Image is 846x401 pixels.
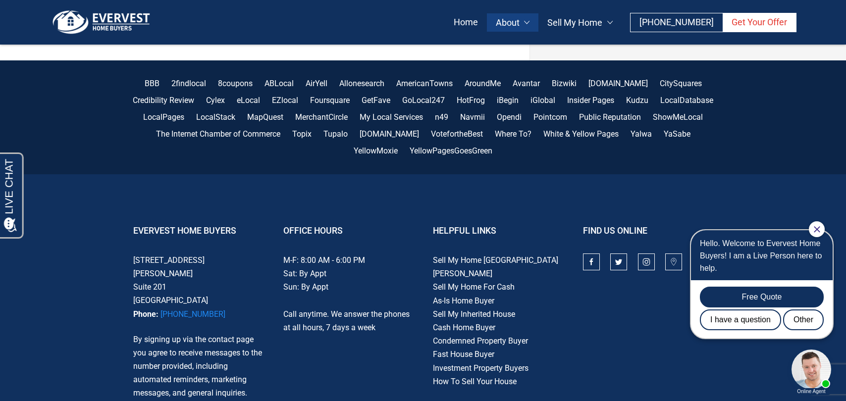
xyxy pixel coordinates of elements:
[583,224,713,239] p: Find Us Online
[306,78,327,90] a: AirYell
[588,78,648,90] a: [DOMAIN_NAME]
[283,253,414,334] p: M-F: 8:00 AM - 6:00 PM Sat: By Appt Sun: By Appt Call anytime. We answer the phones at all hours,...
[310,95,350,106] a: Foursquare
[206,95,225,106] a: Cylex
[678,220,836,396] iframe: Chat Invitation
[133,224,264,239] p: Evervest Home Buyers
[487,13,539,32] a: About
[495,128,531,140] a: Where To?
[133,95,194,106] a: Credibility Review
[433,323,495,332] a: Cash Home Buyer
[639,17,714,27] span: [PHONE_NUMBER]
[145,78,159,90] a: BBB
[435,111,448,123] a: n49
[156,128,280,140] a: The Internet Chamber of Commerce
[433,363,529,372] a: Investment Property Buyers
[497,111,522,123] a: Opendi
[631,128,652,140] a: Yalwa
[133,253,264,321] p: [STREET_ADDRESS][PERSON_NAME] Suite 201 [GEOGRAPHIC_DATA]
[433,336,528,346] a: Condemned Property Buyer
[339,78,384,90] a: Allonesearch
[410,145,492,157] a: YellowPagesGoesGreen
[552,78,577,90] a: Bizwiki
[465,78,501,90] a: AroundMe
[160,309,225,319] a: [PHONE_NUMBER]
[24,8,80,20] span: Opens a chat window
[513,78,540,90] a: Avantar
[538,13,622,32] a: Sell My Home
[530,95,555,106] a: iGlobal
[354,145,398,157] a: YellowMoxie
[283,224,414,239] p: Office Hours
[543,128,619,140] a: White & Yellow Pages
[360,128,419,140] a: [DOMAIN_NAME]
[396,78,453,90] a: AmericanTowns
[143,111,184,123] a: LocalPages
[626,95,648,106] a: Kudzu
[460,111,485,123] a: Navmii
[171,78,206,90] a: 2findlocal
[457,95,485,106] a: HotFrog
[433,282,515,292] a: Sell My Home For Cash
[295,111,348,123] a: MerchantCircle
[133,333,264,400] p: By signing up via the contact page you agree to receive messages to the number provided, includin...
[50,10,154,35] img: logo.png
[533,111,567,123] a: Pointcom
[247,111,283,123] a: MapQuest
[237,95,260,106] a: eLocal
[723,13,796,32] a: Get Your Offer
[433,224,563,239] p: Helpful Links
[579,111,641,123] a: Public Reputation
[264,78,294,90] a: ABLocal
[218,78,253,90] a: 8coupons
[292,128,312,140] a: Topix
[433,296,494,305] a: As-Is Home Buyer
[362,95,390,106] a: GetFave
[660,78,702,90] a: CitySquares
[323,128,348,140] a: Tupalo
[433,309,515,319] a: Sell My Inherited House
[402,95,445,106] a: GoLocal247
[653,111,703,123] a: ShowMeLocal
[196,111,235,123] a: LocalStack
[567,95,614,106] a: Insider Pages
[133,309,159,319] strong: Phone:
[433,376,517,386] a: How To Sell Your House
[497,95,519,106] a: iBegin
[272,95,298,106] a: EZlocal
[433,350,494,359] a: Fast House Buyer
[431,128,483,140] a: VotefortheBest
[631,13,723,32] a: [PHONE_NUMBER]
[433,255,558,278] a: Sell My Home [GEOGRAPHIC_DATA][PERSON_NAME]
[660,95,713,106] a: LocalDatabase
[445,13,487,32] a: Home
[664,128,690,140] a: YaSabe
[360,111,423,123] a: My Local Services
